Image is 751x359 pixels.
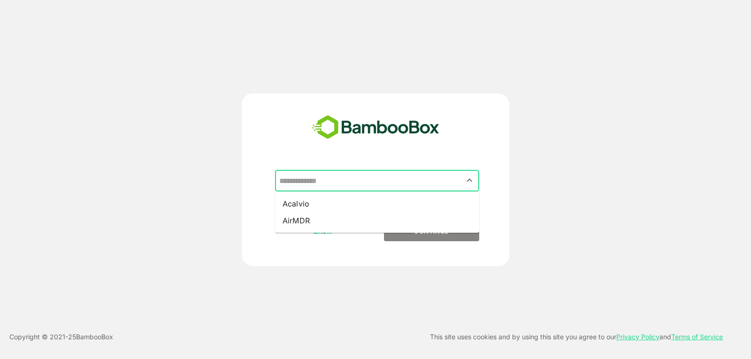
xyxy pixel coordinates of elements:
li: AirMDR [275,212,479,229]
p: Copyright © 2021- 25 BambooBox [9,331,113,343]
img: bamboobox [307,112,444,143]
a: Terms of Service [671,333,723,341]
p: This site uses cookies and by using this site you agree to our and [430,331,723,343]
a: Privacy Policy [616,333,659,341]
button: Close [463,174,476,187]
li: Acalvio [275,195,479,212]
